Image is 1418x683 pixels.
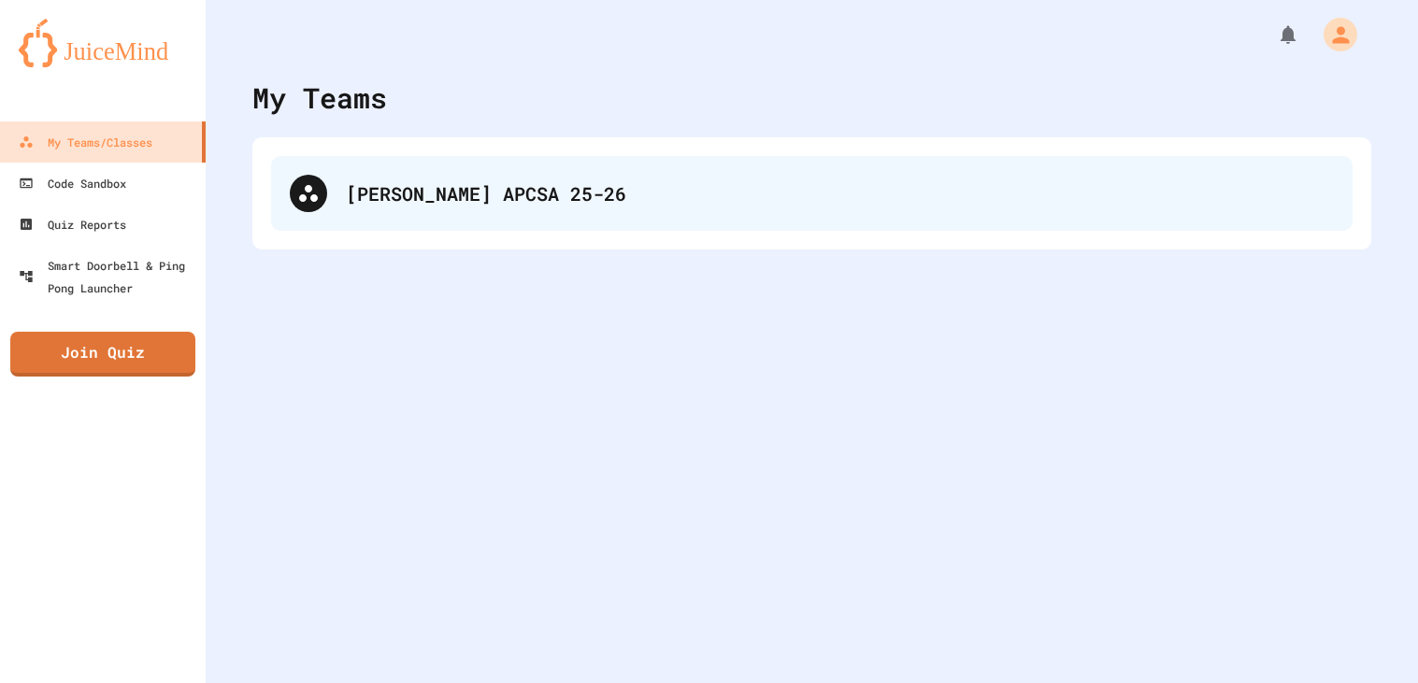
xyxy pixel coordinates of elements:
div: My Teams [252,77,387,119]
div: My Teams/Classes [19,131,152,153]
div: Quiz Reports [19,213,126,235]
div: My Notifications [1242,19,1304,50]
div: Code Sandbox [19,172,126,194]
div: My Account [1304,13,1362,56]
div: [PERSON_NAME] APCSA 25-26 [271,156,1353,231]
img: logo-orange.svg [19,19,187,67]
div: Smart Doorbell & Ping Pong Launcher [19,254,198,299]
div: [PERSON_NAME] APCSA 25-26 [346,179,1334,207]
a: Join Quiz [10,332,195,377]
